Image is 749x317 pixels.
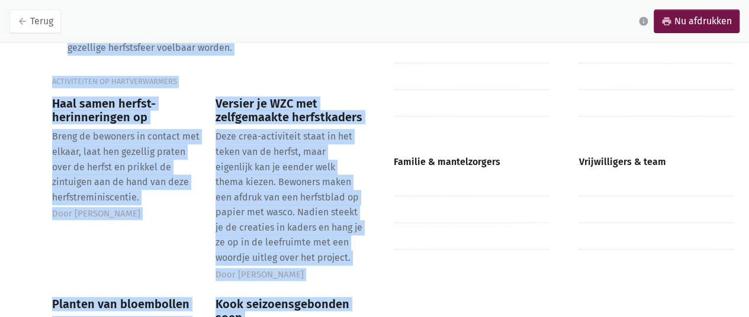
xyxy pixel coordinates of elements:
p: Deze crea-activiteit staat in het teken van de herfst, maar eigenlijk kan je eender welk thema ki... [216,129,364,265]
i: info [638,16,649,27]
a: arrow_backTerug [9,9,61,33]
div: Versier je WZC met zelfgemaakte herfstkaders [216,97,364,124]
i: arrow_back [17,16,28,27]
p: Door [PERSON_NAME] [52,207,201,220]
h6: Familie & mantelzorgers [394,157,549,182]
div: Activiteiten op hartverwarmers [52,76,364,88]
h6: Vrijwilligers & team [579,157,735,182]
a: printNu afdrukken [654,9,740,33]
p: Door [PERSON_NAME] [216,268,364,281]
p: Breng de bewoners in contact met elkaar, laat hen gezellig praten over de herfst en prikkel de zi... [52,129,201,205]
div: Haal samen herfst-herinneringen op [52,97,201,124]
i: print [661,16,672,27]
div: Planten van bloembollen [52,297,201,311]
